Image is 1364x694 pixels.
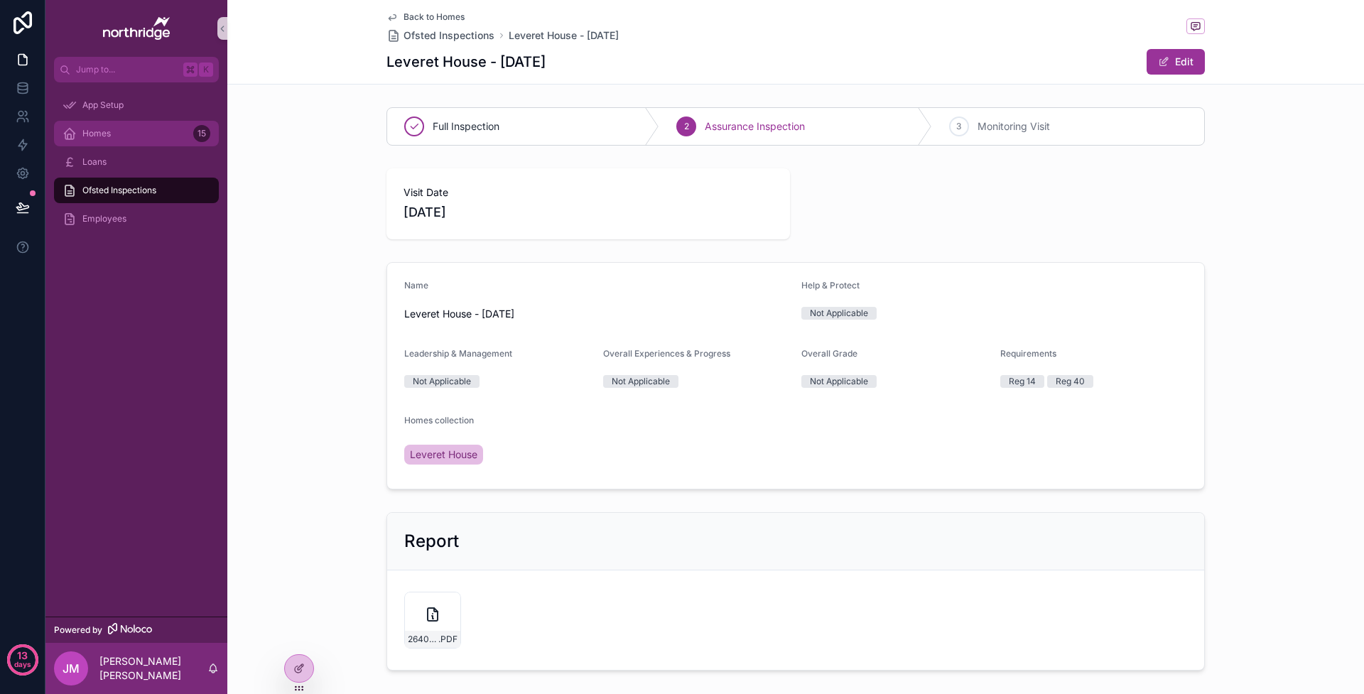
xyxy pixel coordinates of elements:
a: Ofsted Inspections [386,28,494,43]
span: Requirements [1000,348,1056,359]
div: 15 [193,125,210,142]
p: days [14,654,31,674]
span: Overall Grade [801,348,857,359]
a: Ofsted Inspections [54,178,219,203]
span: Homes collection [404,415,474,425]
p: [PERSON_NAME] [PERSON_NAME] [99,654,207,683]
span: Homes [82,128,111,139]
span: Assurance Inspection [705,119,805,134]
button: Edit [1147,49,1205,75]
span: .PDF [438,634,458,645]
div: scrollable content [45,82,227,250]
span: Overall Experiences & Progress [603,348,730,359]
h1: Leveret House - [DATE] [386,52,546,72]
div: Not Applicable [612,375,670,388]
span: K [200,64,212,75]
span: 2640099_1-7 [408,634,438,645]
span: JM [63,660,80,677]
div: Reg 40 [1056,375,1085,388]
span: Back to Homes [404,11,465,23]
h2: Report [404,530,459,553]
div: Not Applicable [810,307,868,320]
img: App logo [103,17,170,40]
span: Loans [82,156,107,168]
span: Jump to... [76,64,178,75]
a: Employees [54,206,219,232]
span: 3 [956,121,961,132]
div: Not Applicable [413,375,471,388]
span: Powered by [54,624,102,636]
span: Leveret House - [DATE] [404,307,790,321]
div: Reg 14 [1009,375,1036,388]
a: Leveret House [404,445,483,465]
a: Leveret House - [DATE] [509,28,619,43]
span: Visit Date [404,185,773,200]
span: Name [404,280,428,291]
a: Loans [54,149,219,175]
span: Ofsted Inspections [82,185,156,196]
span: Full Inspection [433,119,499,134]
span: Employees [82,213,126,224]
span: Leadership & Management [404,348,512,359]
span: Monitoring Visit [978,119,1050,134]
span: App Setup [82,99,124,111]
a: Powered by [45,617,227,643]
span: Leveret House [410,448,477,462]
a: Homes15 [54,121,219,146]
div: Not Applicable [810,375,868,388]
span: Ofsted Inspections [404,28,494,43]
a: App Setup [54,92,219,118]
span: [DATE] [404,202,773,222]
span: Help & Protect [801,280,860,291]
a: Back to Homes [386,11,465,23]
button: Jump to...K [54,57,219,82]
p: 13 [17,649,28,663]
span: 2 [684,121,689,132]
